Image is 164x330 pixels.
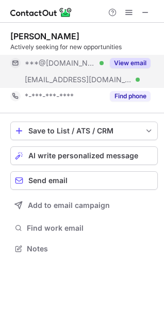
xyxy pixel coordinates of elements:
span: Find work email [27,223,154,233]
span: [EMAIL_ADDRESS][DOMAIN_NAME] [25,75,132,84]
button: Notes [10,242,158,256]
button: save-profile-one-click [10,122,158,140]
button: Add to email campaign [10,196,158,215]
span: AI write personalized message [28,152,138,160]
span: Add to email campaign [28,201,110,209]
button: AI write personalized message [10,146,158,165]
button: Send email [10,171,158,190]
span: ***@[DOMAIN_NAME] [25,58,96,68]
button: Reveal Button [110,91,151,101]
div: Save to List / ATS / CRM [28,127,140,135]
button: Reveal Button [110,58,151,68]
img: ContactOut v5.3.10 [10,6,72,19]
button: Find work email [10,221,158,235]
span: Notes [27,244,154,253]
div: Actively seeking for new opportunities [10,42,158,52]
span: Send email [28,176,68,185]
div: [PERSON_NAME] [10,31,79,41]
